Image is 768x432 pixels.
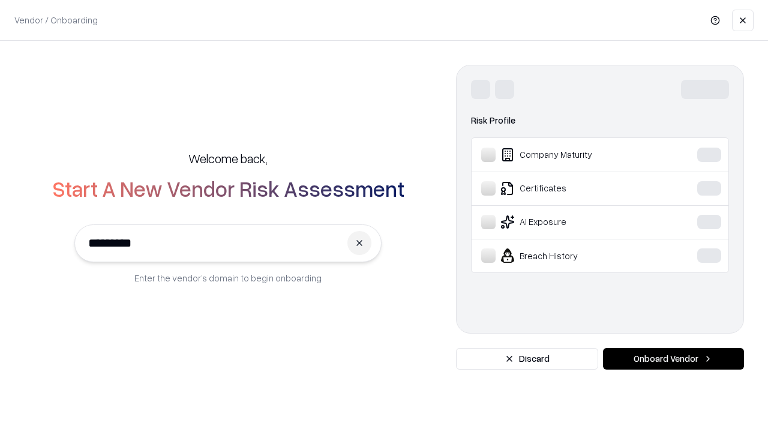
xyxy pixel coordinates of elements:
div: Company Maturity [481,148,661,162]
button: Onboard Vendor [603,348,744,370]
p: Vendor / Onboarding [14,14,98,26]
h5: Welcome back, [188,150,268,167]
div: AI Exposure [481,215,661,229]
h2: Start A New Vendor Risk Assessment [52,176,404,200]
div: Breach History [481,248,661,263]
div: Risk Profile [471,113,729,128]
div: Certificates [481,181,661,196]
p: Enter the vendor’s domain to begin onboarding [134,272,322,284]
button: Discard [456,348,598,370]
